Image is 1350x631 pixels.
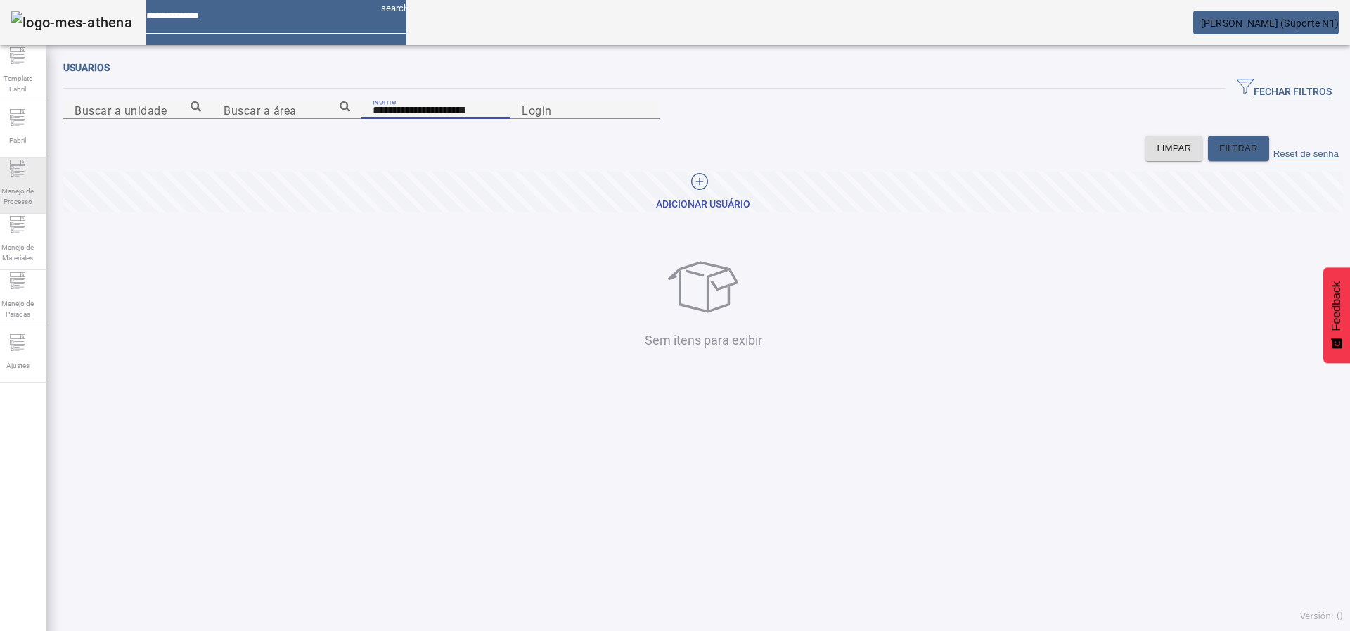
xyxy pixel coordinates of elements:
[2,356,34,375] span: Ajustes
[1300,611,1343,621] span: Versión: ()
[63,62,110,73] span: Usuarios
[1269,136,1343,161] button: Reset de senha
[75,102,201,119] input: Number
[1273,148,1339,159] label: Reset de senha
[1208,136,1269,161] button: FILTRAR
[373,96,396,106] mat-label: Nome
[63,172,1343,212] button: Adicionar Usuário
[1237,78,1332,99] span: FECHAR FILTROS
[11,11,132,34] img: logo-mes-athena
[1323,267,1350,363] button: Feedback - Mostrar pesquisa
[1157,141,1191,155] span: LIMPAR
[224,102,350,119] input: Number
[656,198,750,212] div: Adicionar Usuário
[522,103,552,117] mat-label: Login
[75,103,167,117] mat-label: Buscar a unidade
[1226,76,1343,101] button: FECHAR FILTROS
[1330,281,1343,331] span: Feedback
[67,331,1339,350] p: Sem itens para exibir
[1201,18,1339,29] span: [PERSON_NAME] (Suporte N1)
[5,131,30,150] span: Fabril
[224,103,297,117] mat-label: Buscar a área
[1219,141,1258,155] span: FILTRAR
[1145,136,1202,161] button: LIMPAR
